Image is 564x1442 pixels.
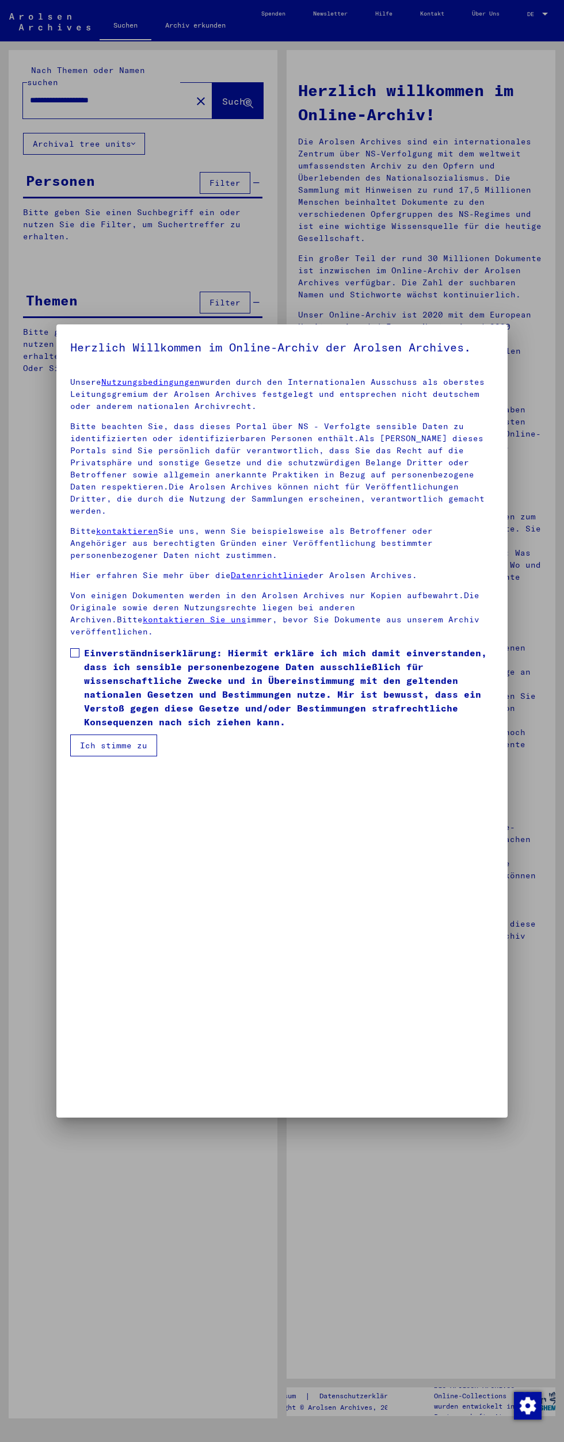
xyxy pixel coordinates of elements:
[70,569,494,582] p: Hier erfahren Sie mehr über die der Arolsen Archives.
[96,526,158,536] a: kontaktieren
[143,614,246,625] a: kontaktieren Sie uns
[70,735,157,756] button: Ich stimme zu
[70,338,494,357] h5: Herzlich Willkommen im Online-Archiv der Arolsen Archives.
[231,570,308,580] a: Datenrichtlinie
[84,646,494,729] span: Einverständniserklärung: Hiermit erkläre ich mich damit einverstanden, dass ich sensible personen...
[514,1392,542,1420] img: Zustimmung ändern
[70,376,494,412] p: Unsere wurden durch den Internationalen Ausschuss als oberstes Leitungsgremium der Arolsen Archiv...
[70,525,494,561] p: Bitte Sie uns, wenn Sie beispielsweise als Betroffener oder Angehöriger aus berechtigten Gründen ...
[513,1391,541,1419] div: Zustimmung ändern
[70,420,494,517] p: Bitte beachten Sie, dass dieses Portal über NS - Verfolgte sensible Daten zu identifizierten oder...
[70,590,494,638] p: Von einigen Dokumenten werden in den Arolsen Archives nur Kopien aufbewahrt.Die Originale sowie d...
[101,377,200,387] a: Nutzungsbedingungen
